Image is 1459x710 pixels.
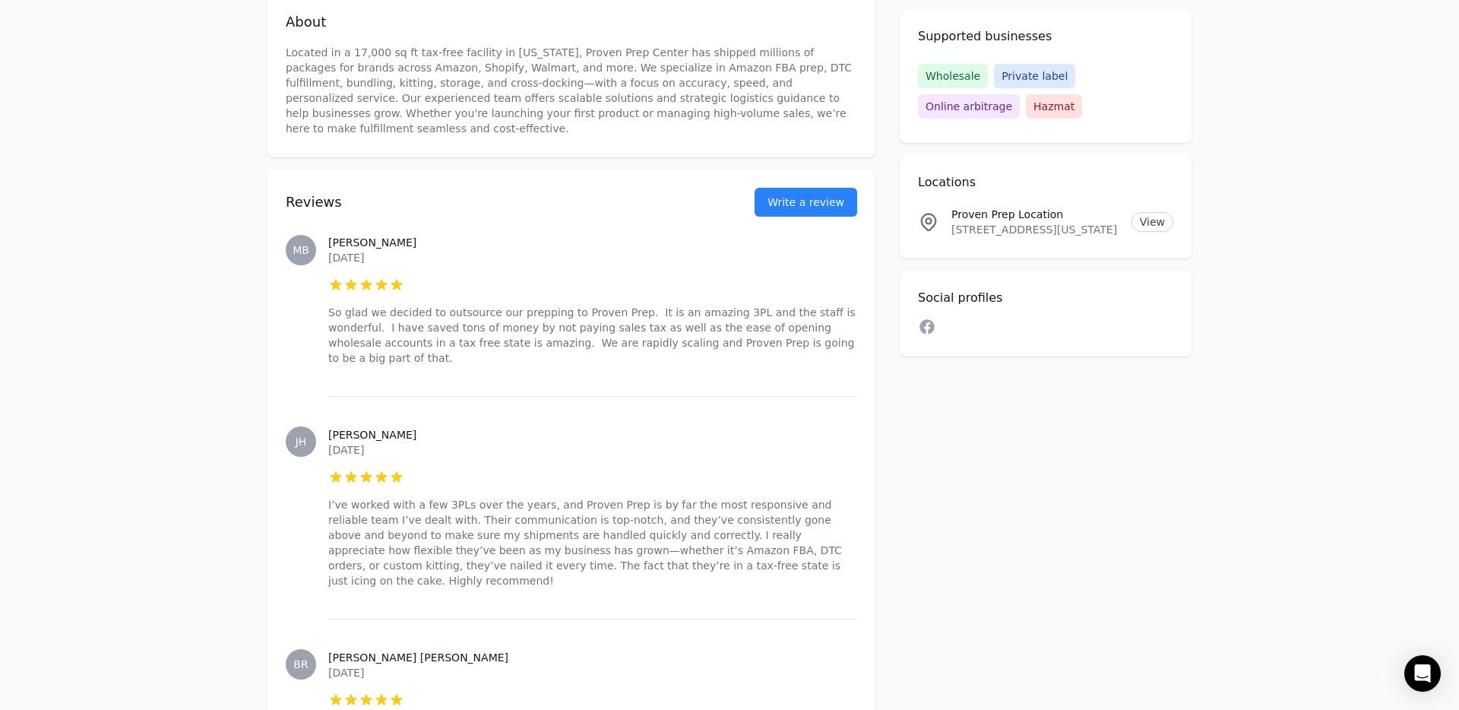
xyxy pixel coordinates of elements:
time: [DATE] [328,252,364,264]
h2: About [286,11,857,33]
button: Write a review [755,188,857,217]
div: Open Intercom Messenger [1404,655,1441,692]
h2: Supported businesses [918,27,1173,46]
p: Located in a 17,000 sq ft tax-free facility in [US_STATE], Proven Prep Center has shipped million... [286,45,857,136]
span: BR [293,659,308,670]
a: View [1131,212,1173,232]
span: MB [293,245,309,255]
span: Online arbitrage [918,94,1020,119]
h2: Social profiles [918,289,1173,307]
h3: [PERSON_NAME] [PERSON_NAME] [328,650,857,665]
p: So glad we decided to outsource our prepping to Proven Prep. It is an amazing 3PL and the staff i... [328,305,857,366]
p: [STREET_ADDRESS][US_STATE] [951,222,1119,237]
span: Hazmat [1026,94,1082,119]
time: [DATE] [328,444,364,456]
p: I’ve worked with a few 3PLs over the years, and Proven Prep is by far the most responsive and rel... [328,497,857,588]
p: Proven Prep Location [951,207,1119,222]
h2: Reviews [286,192,706,213]
span: Wholesale [918,64,988,88]
h3: [PERSON_NAME] [328,427,857,442]
h3: [PERSON_NAME] [328,235,857,250]
span: JH [296,436,307,447]
h2: Locations [918,173,1173,192]
span: Private label [994,64,1075,88]
time: [DATE] [328,667,364,679]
